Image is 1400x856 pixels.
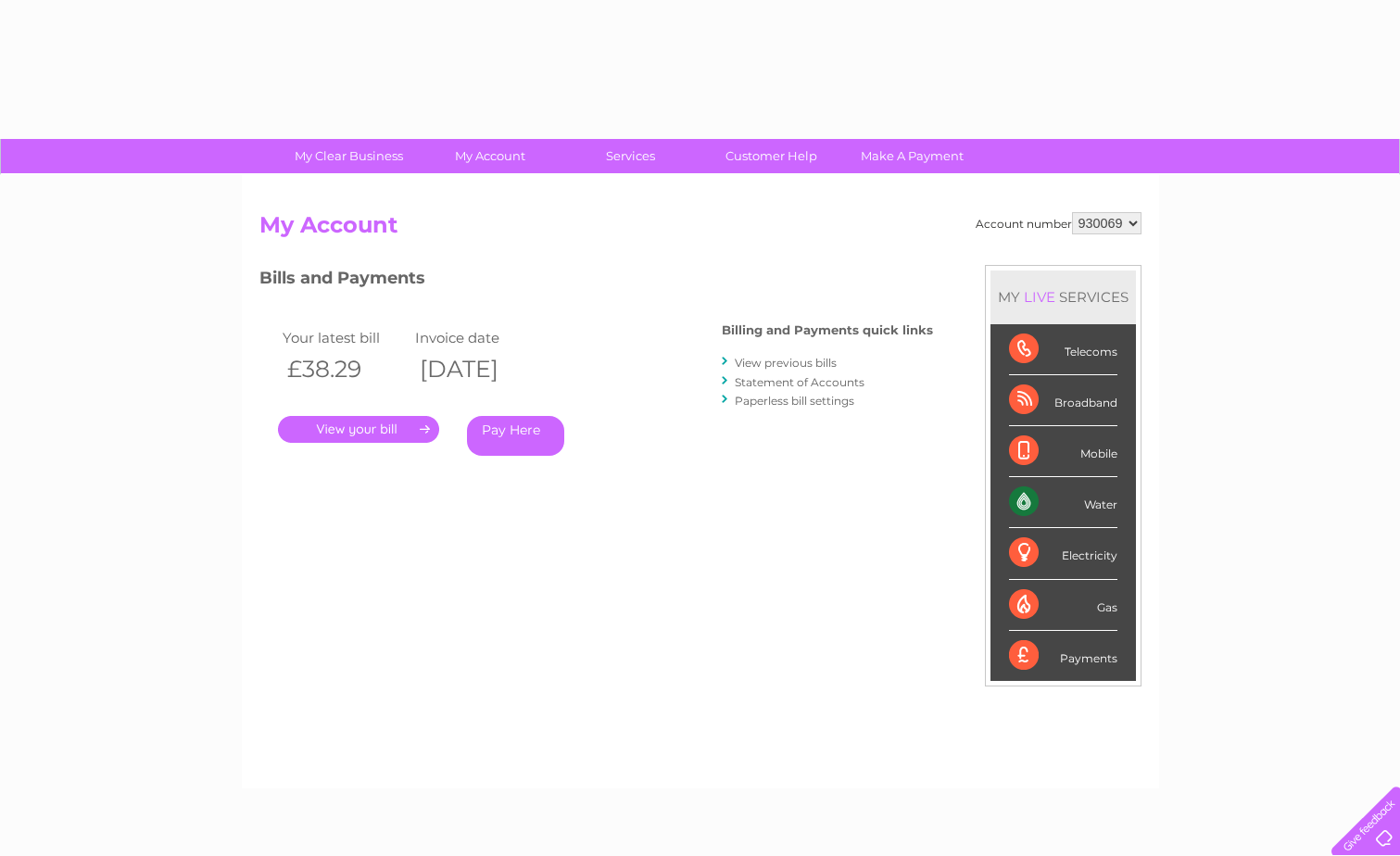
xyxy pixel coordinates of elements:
[278,416,439,443] a: .
[1009,477,1117,528] div: Water
[1009,375,1117,426] div: Broadband
[272,139,425,173] a: My Clear Business
[554,139,707,173] a: Services
[278,325,411,350] td: Your latest bill
[278,350,411,388] th: £38.29
[259,212,1141,247] h2: My Account
[410,350,544,388] th: [DATE]
[695,139,848,173] a: Customer Help
[1009,528,1117,579] div: Electricity
[413,139,566,173] a: My Account
[1009,324,1117,375] div: Telecoms
[990,271,1136,323] div: MY SERVICES
[1009,580,1117,631] div: Gas
[735,394,854,408] a: Paperless bill settings
[1009,631,1117,681] div: Payments
[259,265,933,297] h3: Bills and Payments
[735,375,864,389] a: Statement of Accounts
[722,323,933,337] h4: Billing and Payments quick links
[467,416,564,456] a: Pay Here
[976,212,1141,234] div: Account number
[1020,288,1059,306] div: LIVE
[836,139,989,173] a: Make A Payment
[1009,426,1117,477] div: Mobile
[410,325,544,350] td: Invoice date
[735,356,837,370] a: View previous bills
